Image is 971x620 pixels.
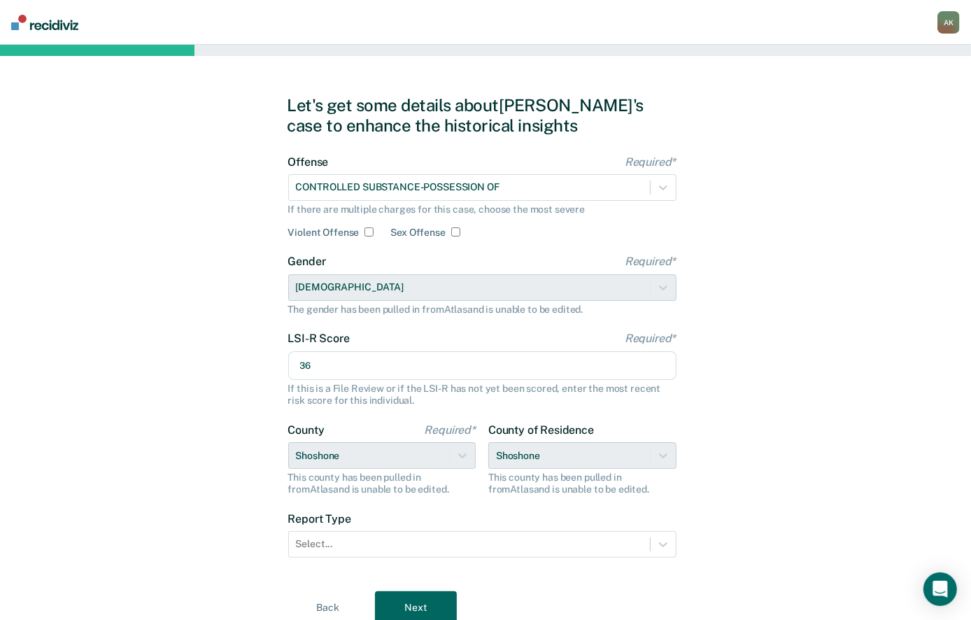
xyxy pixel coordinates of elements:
button: AK [937,11,960,34]
div: This county has been pulled in from Atlas and is unable to be edited. [488,472,676,495]
label: County [288,423,476,437]
div: The gender has been pulled in from Atlas and is unable to be edited. [288,304,676,316]
label: County of Residence [488,423,676,437]
label: Offense [288,155,676,169]
span: Required* [625,332,676,345]
label: Violent Offense [288,227,360,239]
div: Let's get some details about [PERSON_NAME]'s case to enhance the historical insights [288,95,684,136]
div: A K [937,11,960,34]
label: Report Type [288,512,676,526]
span: Required* [424,423,476,437]
div: Open Intercom Messenger [923,572,957,606]
label: Gender [288,255,676,268]
span: Required* [625,155,676,169]
label: LSI-R Score [288,332,676,345]
img: Recidiviz [11,15,78,30]
span: Required* [625,255,676,268]
label: Sex Offense [390,227,445,239]
div: If this is a File Review or if the LSI-R has not yet been scored, enter the most recent risk scor... [288,383,676,407]
div: This county has been pulled in from Atlas and is unable to be edited. [288,472,476,495]
div: If there are multiple charges for this case, choose the most severe [288,204,676,216]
